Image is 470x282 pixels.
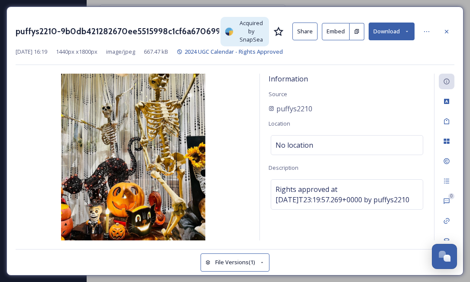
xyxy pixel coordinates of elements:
h3: puffys2210-9b0db421282670ee5515998c1cf6a670699c1f2d07890a390811ff5a07375aba.jpg [16,25,219,38]
button: Download [369,23,415,40]
button: File Versions(1) [201,253,270,271]
span: [DATE] 16:19 [16,48,47,56]
button: Embed [322,23,350,40]
span: Source [269,90,287,98]
span: 1440 px x 1800 px [56,48,97,56]
span: Acquired by SnapSea [238,19,265,44]
span: 2024 UGC Calendar - Rights Approved [185,48,283,55]
span: No location [276,140,313,150]
span: puffys2210 [276,104,312,114]
img: snapsea-logo.png [225,27,233,36]
button: Open Chat [432,244,457,269]
div: 0 [448,193,454,199]
span: Rights approved at [DATE]T23:19:57.269+0000 by puffys2210 [276,184,418,205]
a: puffys2210 [269,104,312,114]
span: Location [269,120,290,127]
span: Information [269,74,308,84]
button: Share [292,23,318,40]
img: 9b0db421282670ee5515998c1cf6a670699c1f2d07890a390811ff5a07375aba.jpg [16,74,251,254]
span: image/jpeg [106,48,135,56]
span: Description [269,164,298,172]
span: 667.47 kB [144,48,168,56]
